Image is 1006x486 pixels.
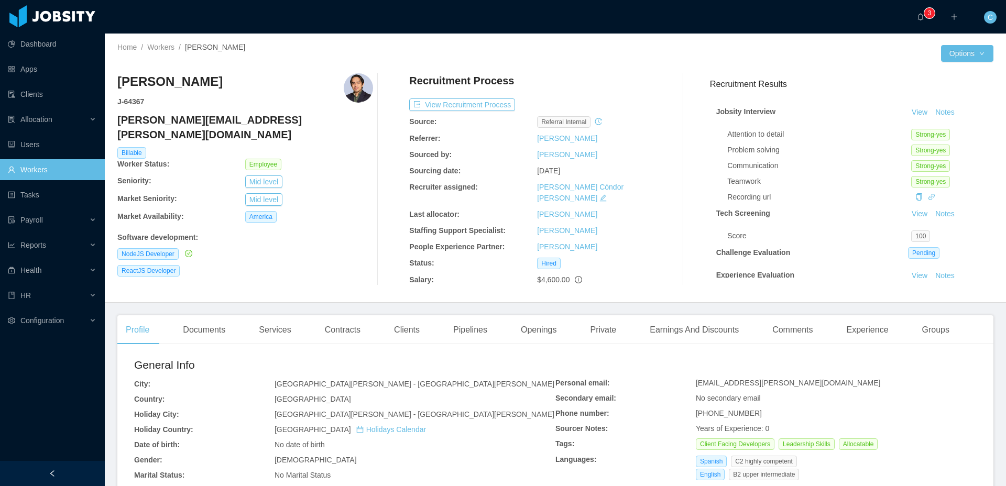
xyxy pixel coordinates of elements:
b: Recruiter assigned: [409,183,478,191]
div: Services [250,315,299,345]
b: Worker Status: [117,160,169,168]
b: Software development : [117,233,198,241]
span: [GEOGRAPHIC_DATA] [275,425,426,434]
span: No Marital Status [275,471,331,479]
b: Gender: [134,456,162,464]
span: Referral internal [537,116,591,128]
span: $4,600.00 [537,275,570,284]
div: Documents [174,315,234,345]
span: Spanish [696,456,727,467]
a: Workers [147,43,174,51]
button: Notes [931,270,959,282]
span: No date of birth [275,440,325,449]
b: Date of birth: [134,440,180,449]
span: America [245,211,277,223]
div: Teamwork [727,176,911,187]
span: [GEOGRAPHIC_DATA][PERSON_NAME] - [GEOGRAPHIC_DATA][PERSON_NAME] [275,410,554,418]
div: Openings [512,315,565,345]
b: Staffing Support Specialist: [409,226,506,235]
span: / [141,43,143,51]
b: Sourcing date: [409,167,461,175]
sup: 3 [924,8,935,18]
i: icon: edit [599,194,607,202]
span: Billable [117,147,146,159]
i: icon: setting [8,317,15,324]
a: View [908,108,931,116]
b: Sourcer Notes: [555,424,608,433]
b: Seniority: [117,176,151,185]
i: icon: calendar [356,426,364,433]
a: icon: calendarHolidays Calendar [356,425,426,434]
a: icon: check-circle [183,249,192,258]
span: Configuration [20,316,64,325]
a: icon: appstoreApps [8,59,96,80]
span: Years of Experience: 0 [696,424,769,433]
h2: General Info [134,357,555,373]
span: [GEOGRAPHIC_DATA] [275,395,351,403]
span: No secondary email [696,394,761,402]
b: Marital Status: [134,471,184,479]
span: [DEMOGRAPHIC_DATA] [275,456,357,464]
strong: Tech Screening [716,209,770,217]
button: Notes [931,106,959,119]
button: Notes [931,208,959,220]
b: People Experience Partner: [409,242,505,251]
a: [PERSON_NAME] Cóndor [PERSON_NAME] [537,183,624,202]
div: Groups [914,315,958,345]
div: Communication [727,160,911,171]
div: Earnings And Discounts [641,315,747,345]
b: Holiday City: [134,410,179,418]
span: HR [20,291,31,300]
div: Pipelines [445,315,496,345]
span: [GEOGRAPHIC_DATA][PERSON_NAME] - [GEOGRAPHIC_DATA][PERSON_NAME] [275,380,554,388]
a: [PERSON_NAME] [537,210,597,218]
b: Sourced by: [409,150,452,159]
i: icon: history [595,118,602,125]
b: Source: [409,117,436,126]
p: 3 [928,8,932,18]
div: Private [582,315,625,345]
div: Attention to detail [727,129,911,140]
span: Reports [20,241,46,249]
b: Referrer: [409,134,440,142]
h4: Recruitment Process [409,73,514,88]
span: Employee [245,159,281,170]
div: Problem solving [727,145,911,156]
a: View [908,271,931,280]
b: Phone number: [555,409,609,417]
button: Optionsicon: down [941,45,993,62]
h3: [PERSON_NAME] [117,73,223,90]
span: Client Facing Developers [696,438,774,450]
a: icon: link [928,193,935,201]
b: Last allocator: [409,210,460,218]
span: Payroll [20,216,43,224]
span: NodeJS Developer [117,248,179,260]
span: Allocatable [839,438,878,450]
b: Holiday Country: [134,425,193,434]
span: Pending [908,247,939,259]
b: Salary: [409,275,434,284]
i: icon: copy [915,193,923,201]
span: Allocation [20,115,52,124]
strong: Challenge Evaluation [716,248,791,257]
div: Score [727,230,911,241]
div: Contracts [316,315,369,345]
a: icon: profileTasks [8,184,96,205]
a: [PERSON_NAME] [537,134,597,142]
span: C2 highly competent [731,456,796,467]
div: Profile [117,315,158,345]
i: icon: medicine-box [8,267,15,274]
span: [PERSON_NAME] [185,43,245,51]
span: Health [20,266,41,274]
span: Strong-yes [911,129,950,140]
span: [EMAIL_ADDRESS][PERSON_NAME][DOMAIN_NAME] [696,379,880,387]
b: Languages: [555,455,597,463]
b: Country: [134,395,165,403]
span: ReactJS Developer [117,265,180,277]
i: icon: check-circle [185,250,192,257]
div: Experience [838,315,896,345]
b: Secondary email: [555,394,616,402]
h4: [PERSON_NAME][EMAIL_ADDRESS][PERSON_NAME][DOMAIN_NAME] [117,113,373,142]
button: Mid level [245,193,282,206]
